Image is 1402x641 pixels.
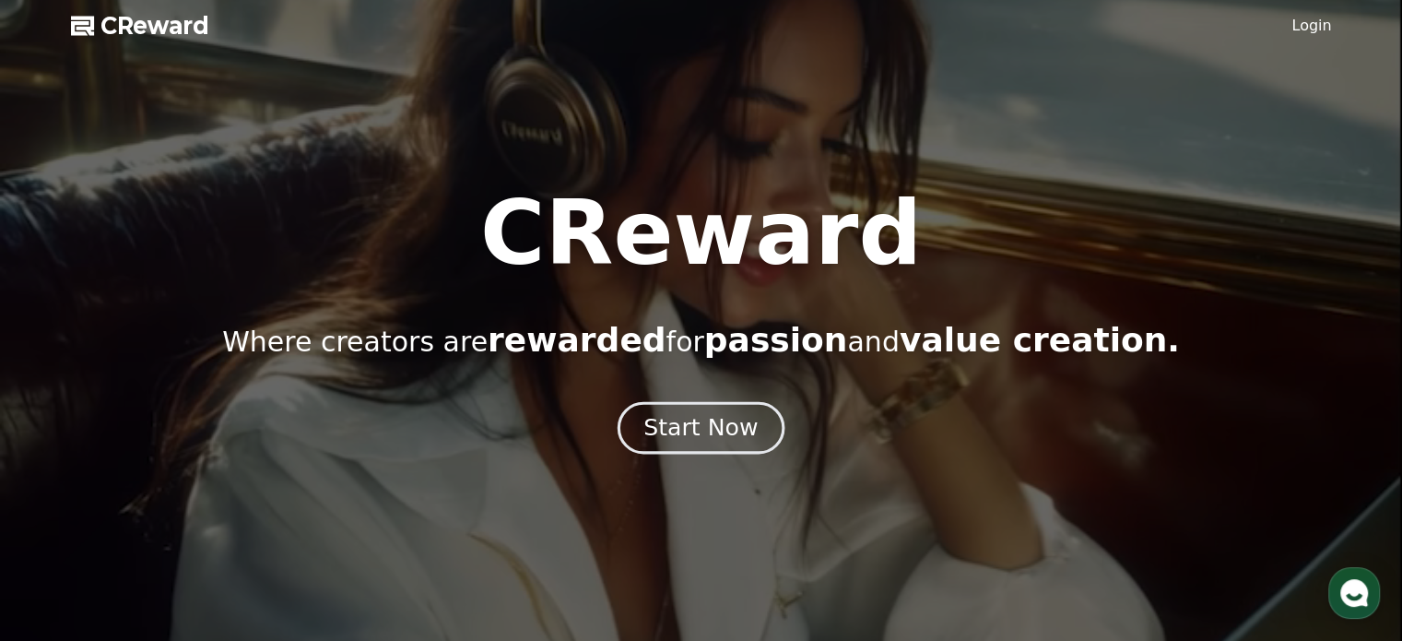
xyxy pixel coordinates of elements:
a: Home [6,488,122,534]
div: Start Now [643,412,758,444]
a: CReward [71,11,209,41]
h1: CReward [480,189,922,278]
button: Start Now [618,401,784,454]
span: CReward [100,11,209,41]
span: Settings [273,516,318,530]
span: Home [47,516,79,530]
span: Messages [153,516,207,531]
a: Login [1291,15,1331,37]
a: Start Now [621,421,781,439]
p: Where creators are for and [222,322,1180,359]
a: Settings [238,488,354,534]
span: value creation. [900,321,1180,359]
a: Messages [122,488,238,534]
span: rewarded [488,321,666,359]
span: passion [704,321,848,359]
